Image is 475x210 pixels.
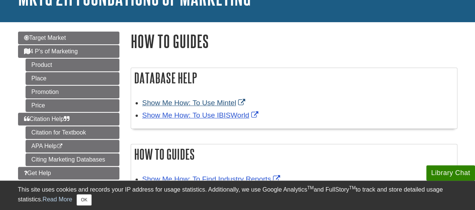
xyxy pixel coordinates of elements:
[24,35,66,41] span: Target Market
[26,99,119,112] a: Price
[24,116,70,122] span: Citation Help
[26,153,119,166] a: Citing Marketing Databases
[18,32,119,44] a: Target Market
[26,126,119,139] a: Citation for Textbook
[131,68,457,88] h2: Database Help
[24,48,78,54] span: 4 P's of Marketing
[26,140,119,153] a: APA Help
[26,72,119,85] a: Place
[142,175,282,183] a: Link opens in new window
[18,167,119,180] a: Get Help
[142,111,260,119] a: Link opens in new window
[349,185,356,190] sup: TM
[26,59,119,71] a: Product
[426,165,475,181] button: Library Chat
[131,144,457,164] h2: How To Guides
[18,185,457,205] div: This site uses cookies and records your IP address for usage statistics. Additionally, we use Goo...
[77,194,91,205] button: Close
[57,144,63,149] i: This link opens in a new window
[18,45,119,58] a: 4 P's of Marketing
[26,86,119,98] a: Promotion
[18,113,119,125] a: Citation Help
[142,99,247,107] a: Link opens in new window
[307,185,314,190] sup: TM
[42,196,72,202] a: Read More
[131,32,457,51] h1: How To Guides
[24,170,51,176] span: Get Help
